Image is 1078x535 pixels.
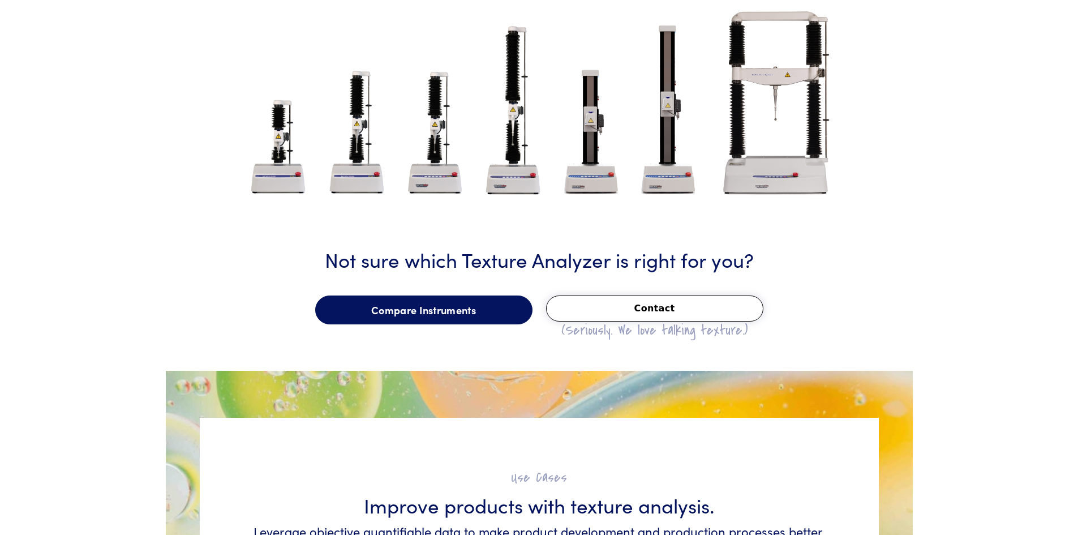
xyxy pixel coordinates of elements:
[251,469,828,486] h2: Use Cases
[200,245,879,273] h3: Not sure which Texture Analyzer is right for you?
[251,491,828,519] h3: Improve products with texture analysis.
[315,296,532,325] a: Compare Instruments
[546,296,763,322] button: Contact
[546,322,763,339] h2: (Seriously. We love talking texture.)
